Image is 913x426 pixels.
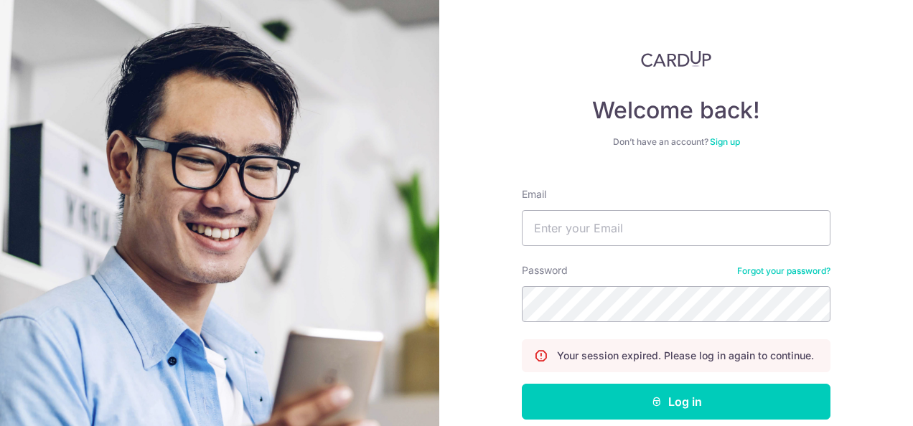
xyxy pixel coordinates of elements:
div: Don’t have an account? [522,136,830,148]
h4: Welcome back! [522,96,830,125]
img: CardUp Logo [641,50,711,67]
label: Email [522,187,546,202]
a: Forgot your password? [737,265,830,277]
input: Enter your Email [522,210,830,246]
p: Your session expired. Please log in again to continue. [557,349,814,363]
label: Password [522,263,568,278]
button: Log in [522,384,830,420]
a: Sign up [710,136,740,147]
